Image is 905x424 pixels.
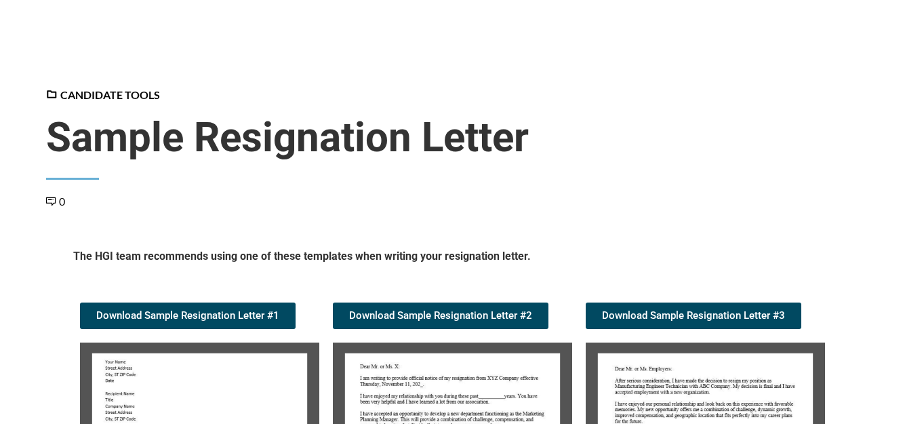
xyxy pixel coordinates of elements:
[80,303,296,329] a: Download Sample Resignation Letter #1
[73,249,832,269] h5: The HGI team recommends using one of these templates when writing your resignation letter.
[349,311,532,321] span: Download Sample Resignation Letter #2
[602,311,785,321] span: Download Sample Resignation Letter #3
[46,195,65,208] a: 0
[586,303,801,329] a: Download Sample Resignation Letter #3
[46,113,860,162] span: Sample Resignation Letter
[333,303,548,329] a: Download Sample Resignation Letter #2
[46,88,160,101] a: Candidate Tools
[96,311,279,321] span: Download Sample Resignation Letter #1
